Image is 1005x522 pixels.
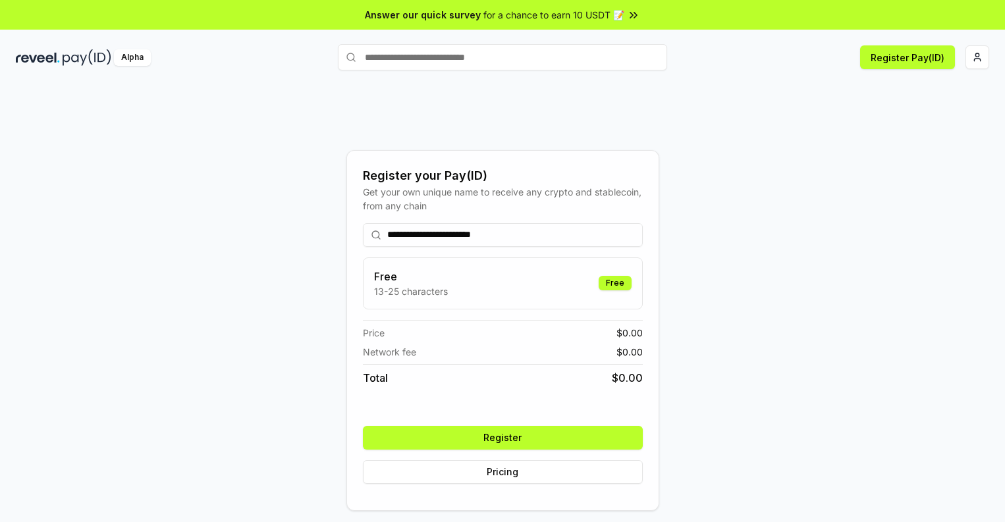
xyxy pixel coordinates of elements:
[616,345,643,359] span: $ 0.00
[374,269,448,284] h3: Free
[16,49,60,66] img: reveel_dark
[612,370,643,386] span: $ 0.00
[363,167,643,185] div: Register your Pay(ID)
[365,8,481,22] span: Answer our quick survey
[483,8,624,22] span: for a chance to earn 10 USDT 📝
[363,326,385,340] span: Price
[114,49,151,66] div: Alpha
[363,185,643,213] div: Get your own unique name to receive any crypto and stablecoin, from any chain
[63,49,111,66] img: pay_id
[363,426,643,450] button: Register
[363,460,643,484] button: Pricing
[363,370,388,386] span: Total
[363,345,416,359] span: Network fee
[374,284,448,298] p: 13-25 characters
[860,45,955,69] button: Register Pay(ID)
[616,326,643,340] span: $ 0.00
[599,276,632,290] div: Free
